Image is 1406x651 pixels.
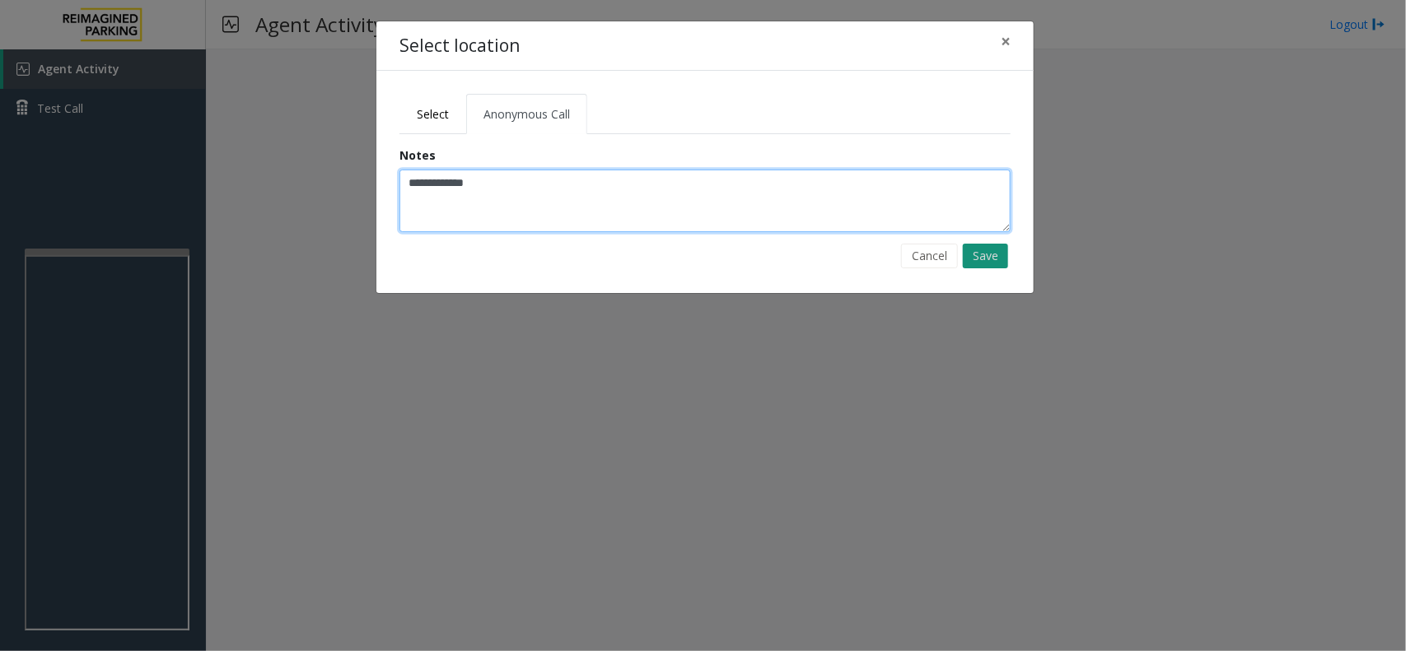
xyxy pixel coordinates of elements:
ul: Tabs [399,94,1011,134]
h4: Select location [399,33,520,59]
button: Save [963,244,1008,268]
button: Close [989,21,1022,62]
span: × [1001,30,1011,53]
button: Cancel [901,244,958,268]
label: Notes [399,146,436,164]
span: Anonymous Call [483,106,570,122]
span: Select [417,106,449,122]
